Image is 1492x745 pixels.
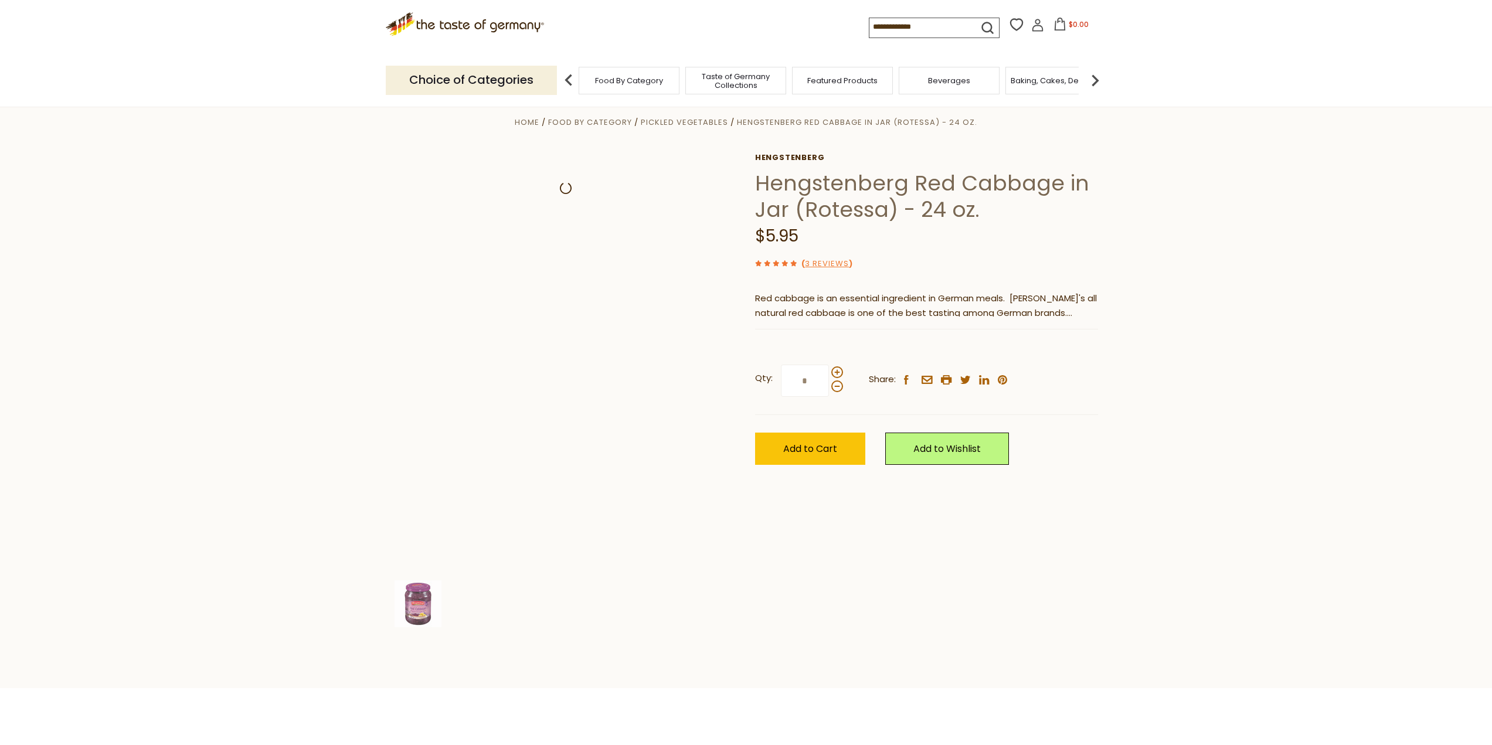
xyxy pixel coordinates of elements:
span: ( ) [801,258,852,269]
a: Hengstenberg Red Cabbage in Jar (Rotessa) - 24 oz. [737,117,977,128]
a: Home [515,117,539,128]
a: Food By Category [548,117,632,128]
a: 3 Reviews [805,258,849,270]
a: Beverages [928,76,970,85]
button: Add to Cart [755,433,865,465]
a: Hengstenberg [755,153,1098,162]
a: Baking, Cakes, Desserts [1011,76,1102,85]
p: Red cabbage is an essential ingredient in German meals. [PERSON_NAME]'s all natural red cabbage i... [755,291,1098,321]
img: previous arrow [557,69,580,92]
h1: Hengstenberg Red Cabbage in Jar (Rotessa) - 24 oz. [755,170,1098,223]
img: next arrow [1083,69,1107,92]
strong: Qty: [755,371,773,386]
img: Hengstenberg Red Cabbage [395,580,441,627]
a: Pickled Vegetables [641,117,728,128]
button: $0.00 [1046,18,1096,35]
a: Food By Category [595,76,663,85]
span: Add to Cart [783,442,837,455]
span: $0.00 [1069,19,1089,29]
a: Featured Products [807,76,878,85]
input: Qty: [781,365,829,397]
p: Choice of Categories [386,66,557,94]
a: Add to Wishlist [885,433,1009,465]
span: $5.95 [755,224,798,247]
span: Share: [869,372,896,387]
a: Taste of Germany Collections [689,72,783,90]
